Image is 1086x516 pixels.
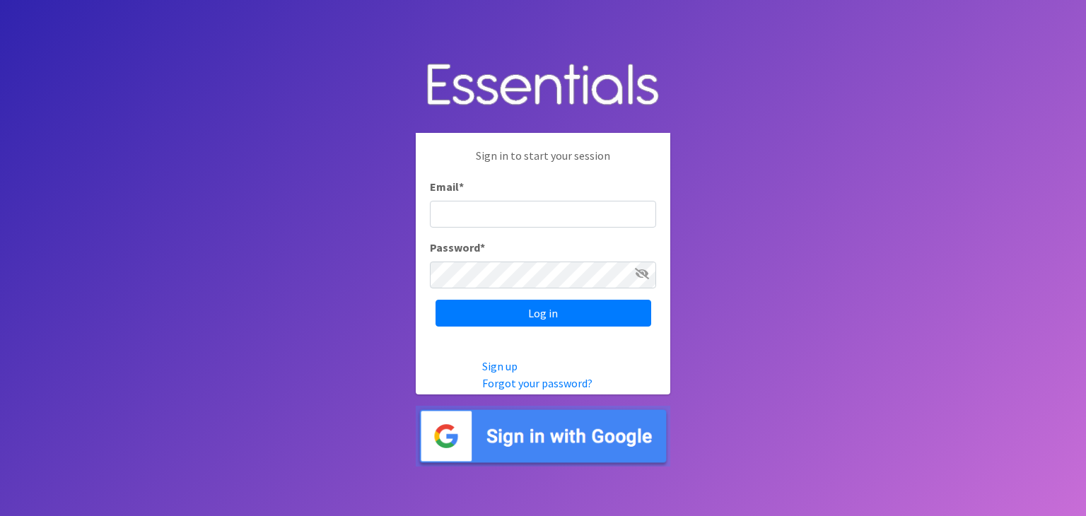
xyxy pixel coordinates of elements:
a: Forgot your password? [482,376,592,390]
img: Human Essentials [416,49,670,122]
abbr: required [459,180,464,194]
p: Sign in to start your session [430,147,656,178]
label: Password [430,239,485,256]
label: Email [430,178,464,195]
abbr: required [480,240,485,254]
input: Log in [436,300,651,327]
a: Sign up [482,359,518,373]
img: Sign in with Google [416,406,670,467]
